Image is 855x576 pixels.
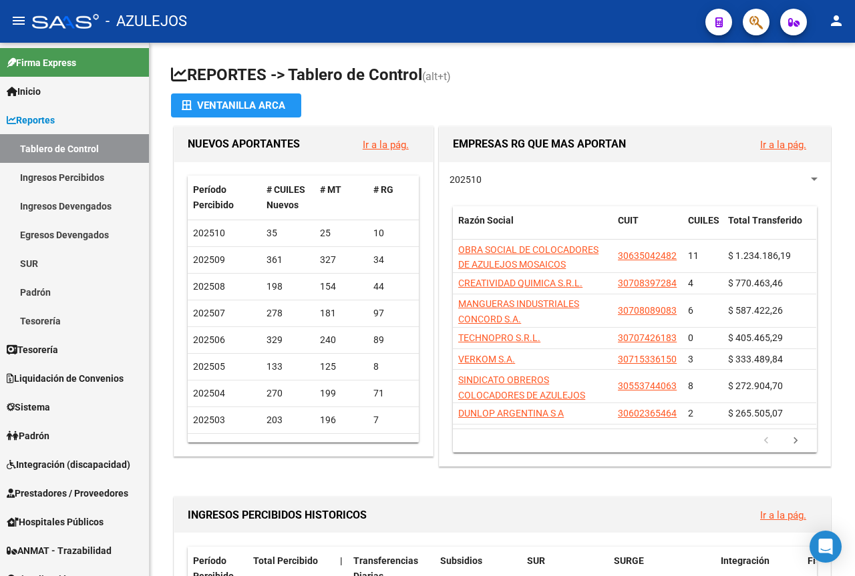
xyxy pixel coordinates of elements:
[193,228,225,238] span: 202510
[728,278,783,288] span: $ 770.463,46
[373,184,393,195] span: # RG
[7,543,112,558] span: ANMAT - Trazabilidad
[267,184,305,210] span: # CUILES Nuevos
[783,434,808,449] a: go to next page
[458,332,540,343] span: TECHNOPRO S.R.L.
[267,279,309,294] div: 198
[613,206,683,250] datatable-header-cell: CUIT
[618,408,677,418] span: 30602365464
[320,306,363,321] div: 181
[267,252,309,268] div: 361
[7,400,50,414] span: Sistema
[373,332,416,348] div: 89
[373,386,416,401] div: 71
[188,176,261,220] datatable-header-cell: Período Percibido
[618,305,677,316] span: 30708089083
[618,215,639,226] span: CUIT
[267,226,309,241] div: 35
[182,93,291,117] div: Ventanilla ARCA
[193,254,225,265] span: 202509
[721,555,769,566] span: Integración
[618,380,677,391] span: 30553744063
[320,226,363,241] div: 25
[7,113,55,127] span: Reportes
[320,359,363,374] div: 125
[373,252,416,268] div: 34
[340,555,343,566] span: |
[810,531,842,563] div: Open Intercom Messenger
[458,374,585,416] span: SINDICATO OBREROS COLOCADORES DE AZULEJOS MOSAICOS GRANITEROS
[683,206,723,250] datatable-header-cell: CUILES
[193,184,234,210] span: Período Percibido
[453,137,626,150] span: EMPRESAS RG QUE MAS APORTAN
[320,252,363,268] div: 327
[760,509,806,521] a: Ir a la pág.
[749,132,817,157] button: Ir a la pág.
[7,428,49,443] span: Padrón
[458,244,598,300] span: OBRA SOCIAL DE COLOCADORES DE AZULEJOS MOSAICOS GRANITEROS LUSTRADORES Y POCELA
[728,332,783,343] span: $ 405.465,29
[728,215,802,226] span: Total Transferido
[193,308,225,318] span: 202507
[753,434,779,449] a: go to previous page
[7,84,41,99] span: Inicio
[320,386,363,401] div: 199
[458,408,564,418] span: DUNLOP ARGENTINA S A
[7,457,130,472] span: Integración (discapacidad)
[267,412,309,428] div: 203
[106,7,187,36] span: - AZULEJOS
[688,305,693,316] span: 6
[458,278,582,288] span: CREATIVIDAD QUIMICA S.R.L.
[171,64,834,87] h1: REPORTES -> Tablero de Control
[368,176,421,220] datatable-header-cell: # RG
[728,305,783,316] span: $ 587.422,26
[373,359,416,374] div: 8
[253,555,318,566] span: Total Percibido
[688,332,693,343] span: 0
[688,278,693,288] span: 4
[320,184,341,195] span: # MT
[320,439,363,455] div: 0
[7,342,58,357] span: Tesorería
[193,281,225,292] span: 202508
[7,371,124,386] span: Liquidación de Convenios
[188,509,367,521] span: INGRESOS PERCIBIDOS HISTORICOS
[373,412,416,428] div: 7
[618,278,677,288] span: 30708397284
[373,279,416,294] div: 44
[193,334,225,345] span: 202506
[614,555,644,566] span: SURGE
[618,250,677,261] span: 30635042482
[7,515,104,529] span: Hospitales Públicos
[688,408,693,418] span: 2
[458,298,579,324] span: MANGUERAS INDUSTRIALES CONCORD S.A.
[193,414,225,425] span: 202503
[688,380,693,391] span: 8
[320,412,363,428] div: 196
[267,439,309,455] div: 3
[458,215,514,226] span: Razón Social
[458,354,515,364] span: VERKOM S.A.
[363,139,409,151] a: Ir a la pág.
[618,332,677,343] span: 30707426183
[450,174,482,185] span: 202510
[11,13,27,29] mat-icon: menu
[749,503,817,527] button: Ir a la pág.
[760,139,806,151] a: Ir a la pág.
[352,132,419,157] button: Ir a la pág.
[728,250,791,261] span: $ 1.234.186,19
[618,354,677,364] span: 30715336150
[320,279,363,294] div: 154
[728,408,783,418] span: $ 265.505,07
[422,70,451,83] span: (alt+t)
[728,380,783,391] span: $ 272.904,70
[267,359,309,374] div: 133
[267,386,309,401] div: 270
[267,306,309,321] div: 278
[320,332,363,348] div: 240
[440,555,482,566] span: Subsidios
[373,439,416,455] div: 3
[723,206,816,250] datatable-header-cell: Total Transferido
[193,388,225,398] span: 202504
[7,55,76,70] span: Firma Express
